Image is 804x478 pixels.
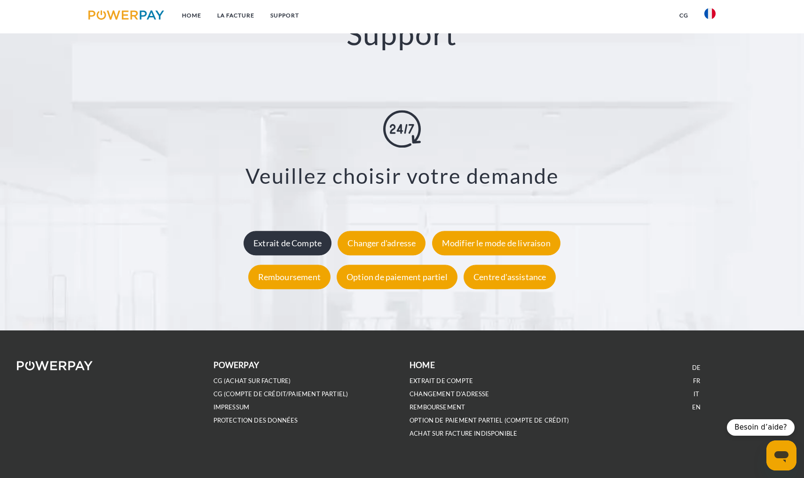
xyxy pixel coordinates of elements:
[671,7,696,24] a: CG
[464,265,556,289] div: Centre d'assistance
[430,238,563,248] a: Modifier le mode de livraison
[461,272,558,282] a: Centre d'assistance
[337,265,457,289] div: Option de paiement partiel
[213,390,348,398] a: CG (Compte de crédit/paiement partiel)
[694,390,699,398] a: IT
[213,416,298,424] a: PROTECTION DES DONNÉES
[213,360,259,370] b: POWERPAY
[410,390,489,398] a: Changement d'adresse
[338,231,426,255] div: Changer d'adresse
[704,8,716,19] img: fr
[692,403,701,411] a: EN
[241,238,334,248] a: Extrait de Compte
[766,440,796,470] iframe: Bouton de lancement de la fenêtre de messagerie, conversation en cours
[334,272,460,282] a: Option de paiement partiel
[17,361,93,370] img: logo-powerpay-white.svg
[727,419,795,436] div: Besoin d’aide?
[432,231,560,255] div: Modifier le mode de livraison
[244,231,331,255] div: Extrait de Compte
[383,110,421,148] img: online-shopping.svg
[213,377,291,385] a: CG (achat sur facture)
[335,238,428,248] a: Changer d'adresse
[410,416,569,424] a: OPTION DE PAIEMENT PARTIEL (Compte de crédit)
[693,377,700,385] a: FR
[410,377,473,385] a: EXTRAIT DE COMPTE
[213,403,250,411] a: IMPRESSUM
[262,7,307,24] a: Support
[88,10,164,20] img: logo-powerpay.svg
[248,265,331,289] div: Remboursement
[410,360,435,370] b: Home
[410,430,517,438] a: ACHAT SUR FACTURE INDISPONIBLE
[174,7,209,24] a: Home
[52,163,752,189] h3: Veuillez choisir votre demande
[410,403,465,411] a: REMBOURSEMENT
[40,16,764,53] h2: Support
[692,364,701,372] a: DE
[209,7,262,24] a: LA FACTURE
[246,272,333,282] a: Remboursement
